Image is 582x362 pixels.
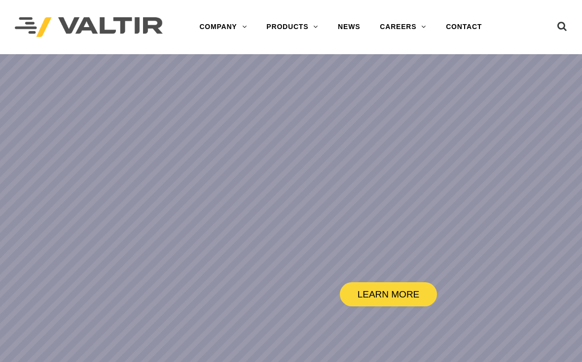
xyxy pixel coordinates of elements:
img: Valtir [15,17,163,37]
a: CAREERS [370,17,436,37]
a: LEARN MORE [340,282,437,306]
a: NEWS [328,17,370,37]
a: CONTACT [436,17,492,37]
a: PRODUCTS [256,17,328,37]
a: COMPANY [189,17,256,37]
